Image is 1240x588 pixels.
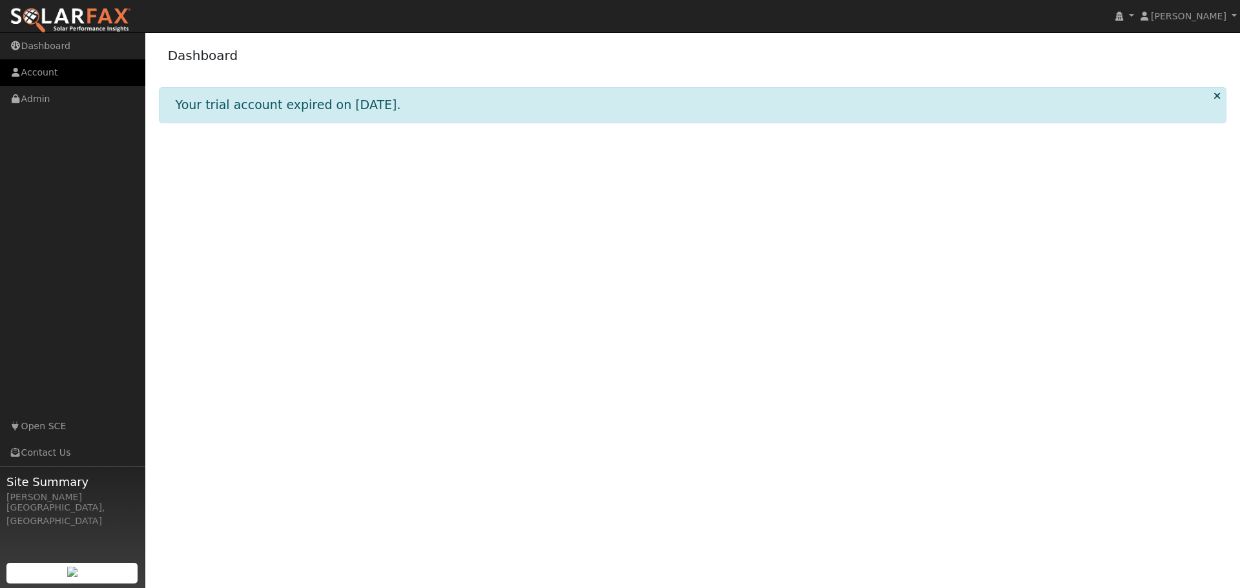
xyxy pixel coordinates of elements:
[10,7,131,34] img: SolarFax
[176,97,401,112] h1: Your trial account expired on [DATE].
[6,473,138,491] span: Site Summary
[67,567,77,577] img: retrieve
[6,501,138,528] div: [GEOGRAPHIC_DATA], [GEOGRAPHIC_DATA]
[6,491,138,504] div: [PERSON_NAME]
[168,48,238,63] a: Dashboard
[1151,11,1226,21] span: [PERSON_NAME]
